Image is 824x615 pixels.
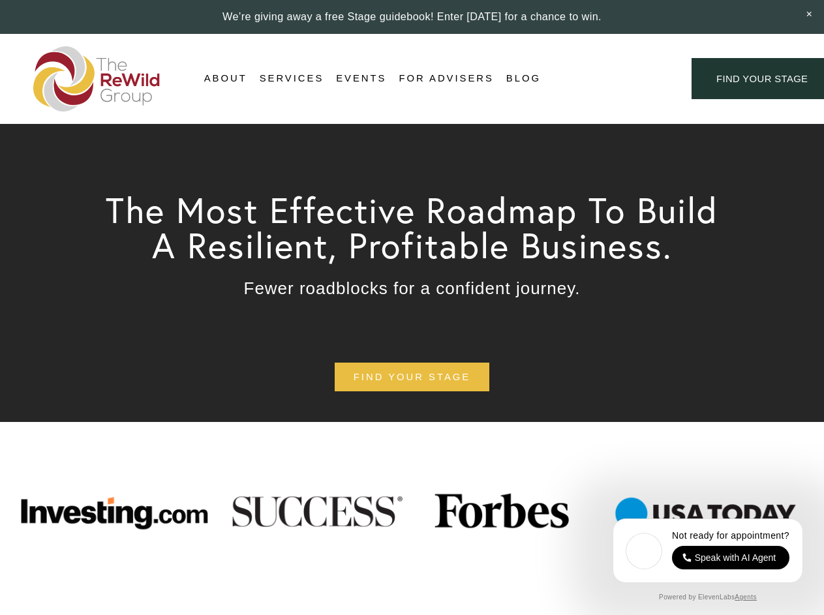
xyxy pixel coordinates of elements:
span: Fewer roadblocks for a confident journey. [244,278,581,298]
a: Blog [506,69,541,89]
span: The Most Effective Roadmap To Build A Resilient, Profitable Business. [106,188,729,267]
a: For Advisers [399,69,493,89]
a: folder dropdown [204,69,247,89]
a: Events [336,69,386,89]
a: find your stage [335,363,489,392]
a: folder dropdown [260,69,324,89]
span: About [204,70,247,87]
span: Services [260,70,324,87]
img: The ReWild Group [33,46,161,112]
